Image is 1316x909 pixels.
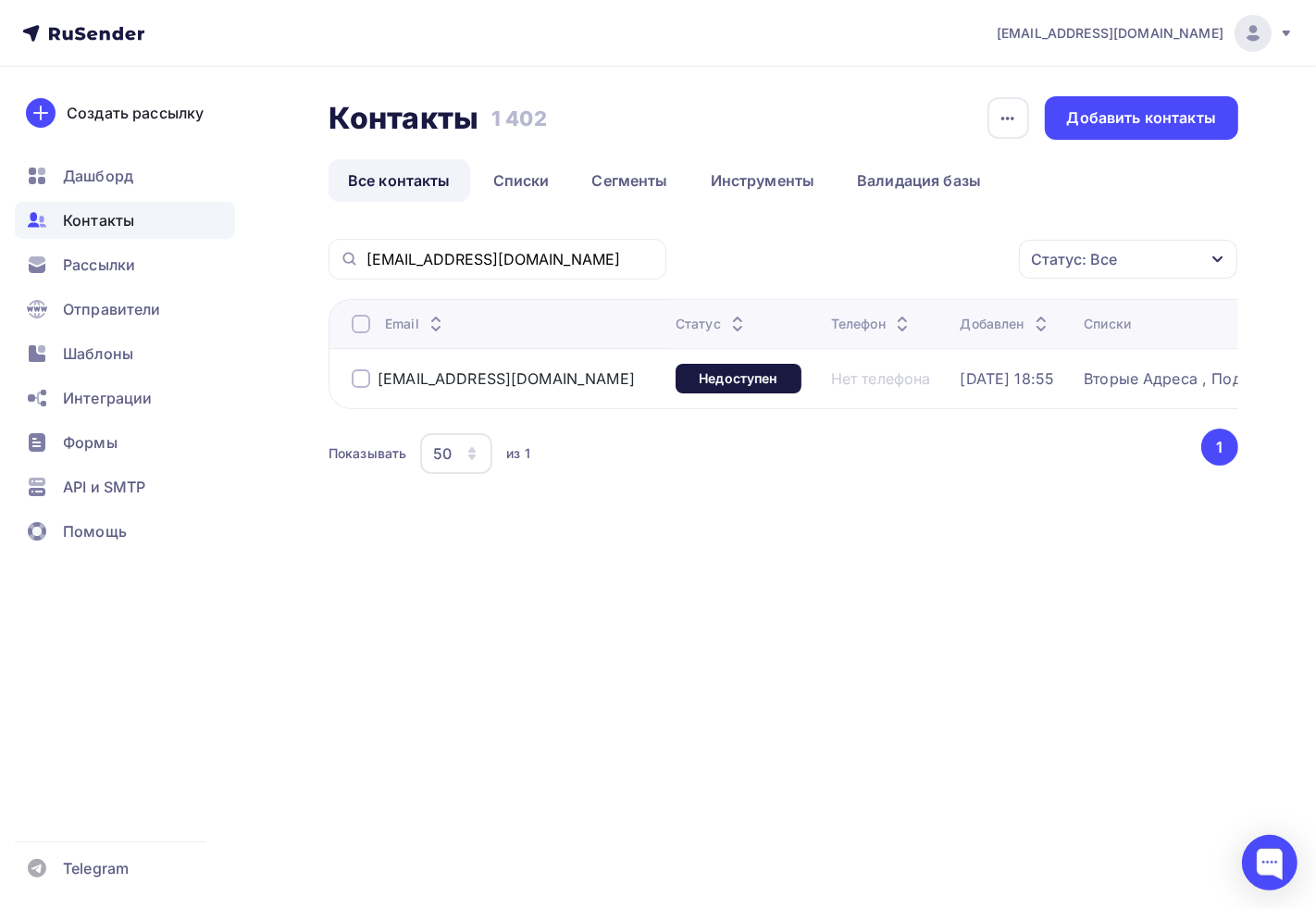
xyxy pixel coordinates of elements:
div: Списки [1084,315,1131,333]
a: Формы [15,424,235,461]
span: Рассылки [63,254,135,276]
a: [EMAIL_ADDRESS][DOMAIN_NAME] [378,369,635,388]
div: Создать рассылку [67,102,204,124]
a: Контакты [15,202,235,239]
a: Сегменты [573,159,688,202]
button: 50 [419,432,493,475]
a: [EMAIL_ADDRESS][DOMAIN_NAME] [997,15,1294,52]
div: Email [385,315,447,333]
span: Telegram [63,857,129,879]
span: Контакты [63,209,134,231]
span: Интеграции [63,387,152,409]
a: Инструменты [691,159,835,202]
button: Go to page 1 [1201,429,1238,466]
a: Недоступен [676,364,801,393]
div: Телефон [831,315,913,333]
a: Списки [474,159,569,202]
a: Отправители [15,291,235,328]
a: Дашборд [15,157,235,194]
div: Добавлен [961,315,1052,333]
a: Рассылки [15,246,235,283]
a: Нет телефона [831,369,931,388]
a: Все контакты [329,159,470,202]
a: Шаблоны [15,335,235,372]
span: Шаблоны [63,342,133,365]
span: Дашборд [63,165,133,187]
a: [DATE] 18:55 [961,369,1055,388]
div: Добавить контакты [1067,107,1216,129]
ul: Pagination [1198,429,1239,466]
div: Показывать [329,444,406,463]
button: Статус: Все [1018,239,1238,280]
a: Валидация базы [838,159,1000,202]
span: API и SMTP [63,476,145,498]
input: Поиск [366,249,655,269]
h3: 1 402 [491,106,547,131]
div: 50 [433,442,452,465]
span: Формы [63,431,118,454]
span: Отправители [63,298,161,320]
div: из 1 [506,444,530,463]
span: Помощь [63,520,127,542]
div: Статус: Все [1031,248,1117,270]
span: [EMAIL_ADDRESS][DOMAIN_NAME] [997,24,1223,43]
div: Статус [676,315,749,333]
h2: Контакты [329,100,478,137]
